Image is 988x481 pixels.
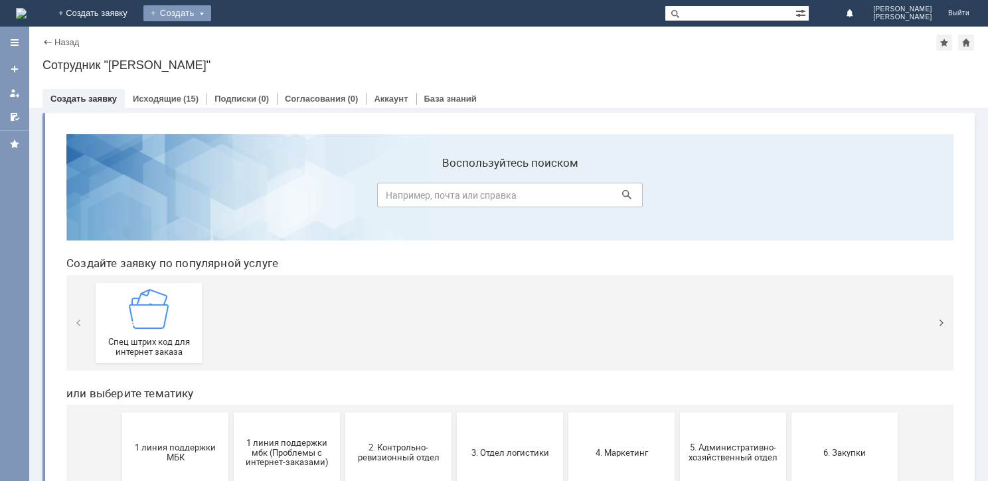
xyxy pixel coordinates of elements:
[401,289,507,369] button: 3. Отдел логистики
[16,8,27,19] a: Перейти на домашнюю страницу
[289,374,396,454] button: 9. Отдел-ИТ (Для МБК и Пекарни)
[736,289,842,369] button: 6. Закупки
[401,374,507,454] button: Бухгалтерия (для мбк)
[628,319,726,339] span: 5. Административно-хозяйственный отдел
[517,409,615,419] span: Отдел ИТ (1С)
[50,94,117,104] a: Создать заявку
[289,289,396,369] button: 2. Контрольно-ревизионный отдел
[4,106,25,128] a: Мои согласования
[374,94,408,104] a: Аккаунт
[4,82,25,104] a: Мои заявки
[628,404,726,424] span: Отдел-ИТ (Битрикс24 и CRM)
[293,319,392,339] span: 2. Контрольно-ревизионный отдел
[214,94,256,104] a: Подписки
[66,374,173,454] button: 7. Служба безопасности
[293,404,392,424] span: 9. Отдел-ИТ (Для МБК и Пекарни)
[73,165,113,205] img: getfafe0041f1c547558d014b707d1d9f05
[740,409,838,419] span: Отдел-ИТ (Офис)
[143,5,211,21] div: Создать
[405,324,503,334] span: 3. Отдел логистики
[11,133,898,146] header: Создайте заявку по популярной услуге
[70,409,169,419] span: 7. Служба безопасности
[133,94,181,104] a: Исходящие
[424,94,477,104] a: База знаний
[321,59,587,84] input: Например, почта или справка
[258,94,269,104] div: (0)
[873,13,932,21] span: [PERSON_NAME]
[513,374,619,454] button: Отдел ИТ (1С)
[70,319,169,339] span: 1 линия поддержки МБК
[624,374,730,454] button: Отдел-ИТ (Битрикс24 и CRM)
[958,35,974,50] div: Сделать домашней страницей
[40,159,146,239] a: Спец штрих код для интернет заказа
[42,58,975,72] div: Сотрудник "[PERSON_NAME]"
[517,324,615,334] span: 4. Маркетинг
[4,58,25,80] a: Создать заявку
[321,33,587,46] label: Воспользуйтесь поиском
[183,94,199,104] div: (15)
[936,35,952,50] div: Добавить в избранное
[873,5,932,13] span: [PERSON_NAME]
[624,289,730,369] button: 5. Административно-хозяйственный отдел
[736,374,842,454] button: Отдел-ИТ (Офис)
[66,289,173,369] button: 1 линия поддержки МБК
[513,289,619,369] button: 4. Маркетинг
[405,409,503,419] span: Бухгалтерия (для мбк)
[740,324,838,334] span: 6. Закупки
[795,6,809,19] span: Расширенный поиск
[178,374,284,454] button: 8. Отдел качества
[182,314,280,344] span: 1 линия поддержки мбк (Проблемы с интернет-заказами)
[285,94,346,104] a: Согласования
[182,409,280,419] span: 8. Отдел качества
[16,8,27,19] img: logo
[348,94,359,104] div: (0)
[178,289,284,369] button: 1 линия поддержки мбк (Проблемы с интернет-заказами)
[54,37,79,47] a: Назад
[44,213,142,233] span: Спец штрих код для интернет заказа
[11,263,898,276] header: или выберите тематику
